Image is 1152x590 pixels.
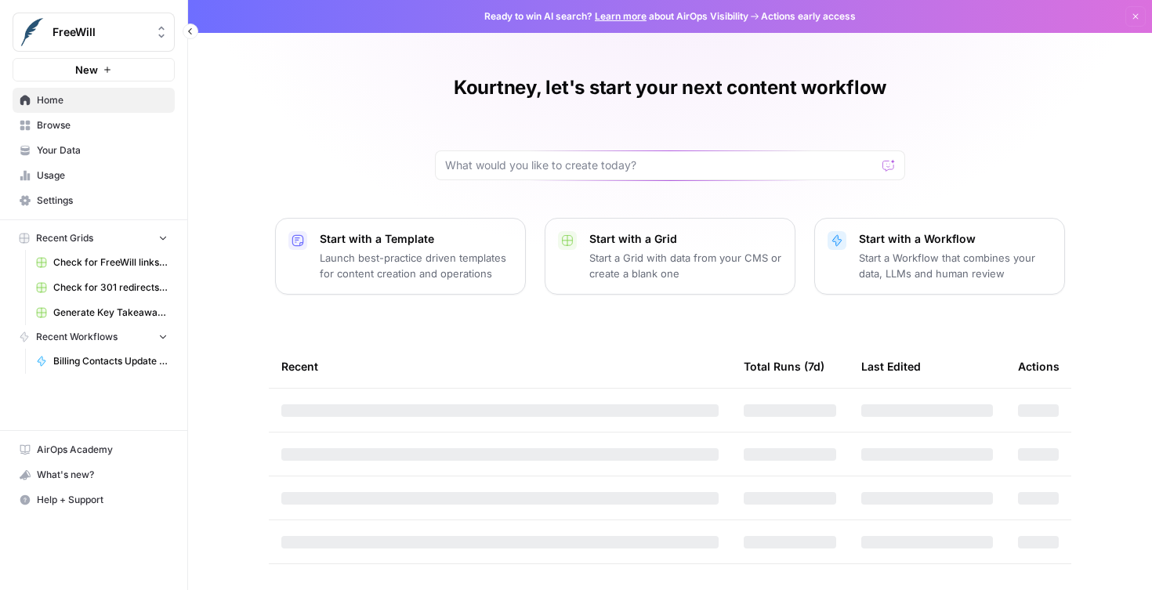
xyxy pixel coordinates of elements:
span: New [75,62,98,78]
span: Generate Key Takeaways from Webinar Transcripts [53,306,168,320]
button: Start with a WorkflowStart a Workflow that combines your data, LLMs and human review [814,218,1065,295]
span: Check for FreeWill links on partner's external website [53,255,168,270]
a: AirOps Academy [13,437,175,462]
a: Generate Key Takeaways from Webinar Transcripts [29,300,175,325]
p: Start with a Workflow [859,231,1052,247]
button: New [13,58,175,81]
a: Browse [13,113,175,138]
span: Actions early access [761,9,856,24]
button: Recent Grids [13,226,175,250]
span: Ready to win AI search? about AirOps Visibility [484,9,748,24]
button: What's new? [13,462,175,487]
button: Start with a GridStart a Grid with data from your CMS or create a blank one [545,218,795,295]
a: Check for 301 redirects on page Grid [29,275,175,300]
div: What's new? [13,463,174,487]
a: Check for FreeWill links on partner's external website [29,250,175,275]
div: Last Edited [861,345,921,388]
span: Recent Grids [36,231,93,245]
p: Launch best-practice driven templates for content creation and operations [320,250,513,281]
input: What would you like to create today? [445,157,876,173]
button: Workspace: FreeWill [13,13,175,52]
p: Start a Workflow that combines your data, LLMs and human review [859,250,1052,281]
a: Billing Contacts Update Workflow v3.0 [29,349,175,374]
span: Your Data [37,143,168,157]
span: FreeWill [53,24,147,40]
a: Learn more [595,10,647,22]
span: Help + Support [37,493,168,507]
div: Actions [1018,345,1060,388]
button: Help + Support [13,487,175,512]
p: Start with a Grid [589,231,782,247]
a: Settings [13,188,175,213]
p: Start a Grid with data from your CMS or create a blank one [589,250,782,281]
span: Usage [37,168,168,183]
h1: Kourtney, let's start your next content workflow [454,75,886,100]
span: Billing Contacts Update Workflow v3.0 [53,354,168,368]
span: Settings [37,194,168,208]
a: Your Data [13,138,175,163]
span: Browse [37,118,168,132]
button: Recent Workflows [13,325,175,349]
img: FreeWill Logo [18,18,46,46]
span: Check for 301 redirects on page Grid [53,281,168,295]
p: Start with a Template [320,231,513,247]
a: Usage [13,163,175,188]
div: Recent [281,345,719,388]
a: Home [13,88,175,113]
div: Total Runs (7d) [744,345,824,388]
span: AirOps Academy [37,443,168,457]
span: Recent Workflows [36,330,118,344]
button: Start with a TemplateLaunch best-practice driven templates for content creation and operations [275,218,526,295]
span: Home [37,93,168,107]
